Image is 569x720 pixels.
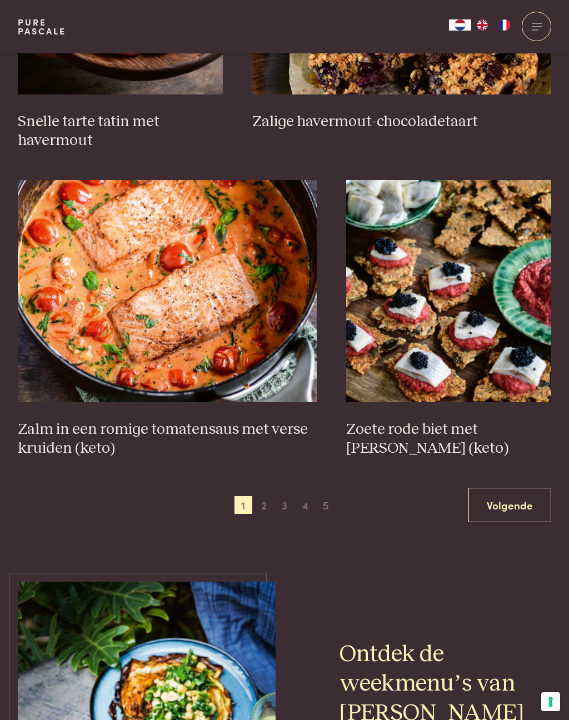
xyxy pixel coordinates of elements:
span: 5 [317,496,335,514]
a: FR [493,19,516,31]
div: Language [449,19,471,31]
a: Zoete rode biet met zure haring (keto) Zoete rode biet met [PERSON_NAME] (keto) [346,180,551,458]
aside: Language selected: Nederlands [449,19,516,31]
a: PurePascale [18,18,66,36]
a: Volgende [468,488,551,523]
h3: Snelle tarte tatin met havermout [18,112,223,151]
h3: Zalm in een romige tomatensaus met verse kruiden (keto) [18,420,317,458]
button: Uw voorkeuren voor toestemming voor trackingtechnologieën [541,692,560,711]
span: 1 [234,496,252,514]
ul: Language list [471,19,516,31]
span: 2 [255,496,273,514]
span: 4 [296,496,314,514]
a: EN [471,19,493,31]
h3: Zalige havermout-chocoladetaart [252,112,551,132]
img: Zalm in een romige tomatensaus met verse kruiden (keto) [18,180,317,402]
a: Zalm in een romige tomatensaus met verse kruiden (keto) Zalm in een romige tomatensaus met verse ... [18,180,317,458]
h3: Zoete rode biet met [PERSON_NAME] (keto) [346,420,551,458]
a: NL [449,19,471,31]
img: Zoete rode biet met zure haring (keto) [346,180,551,402]
span: 3 [276,496,293,514]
